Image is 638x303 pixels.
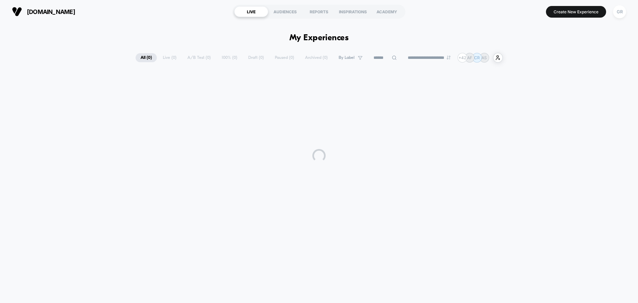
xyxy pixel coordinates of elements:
button: Create New Experience [546,6,606,18]
div: ACADEMY [370,6,404,17]
img: Visually logo [12,7,22,17]
div: + 42 [458,53,467,63]
span: All ( 0 ) [136,53,157,62]
div: GR [613,5,626,18]
div: LIVE [234,6,268,17]
span: [DOMAIN_NAME] [27,8,75,15]
p: AF [467,55,472,60]
h1: My Experiences [289,33,349,43]
p: AS [481,55,487,60]
button: [DOMAIN_NAME] [10,6,77,17]
div: INSPIRATIONS [336,6,370,17]
p: CR [474,55,480,60]
span: By Label [339,55,355,60]
div: AUDIENCES [268,6,302,17]
div: REPORTS [302,6,336,17]
button: GR [611,5,628,19]
img: end [447,56,451,60]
